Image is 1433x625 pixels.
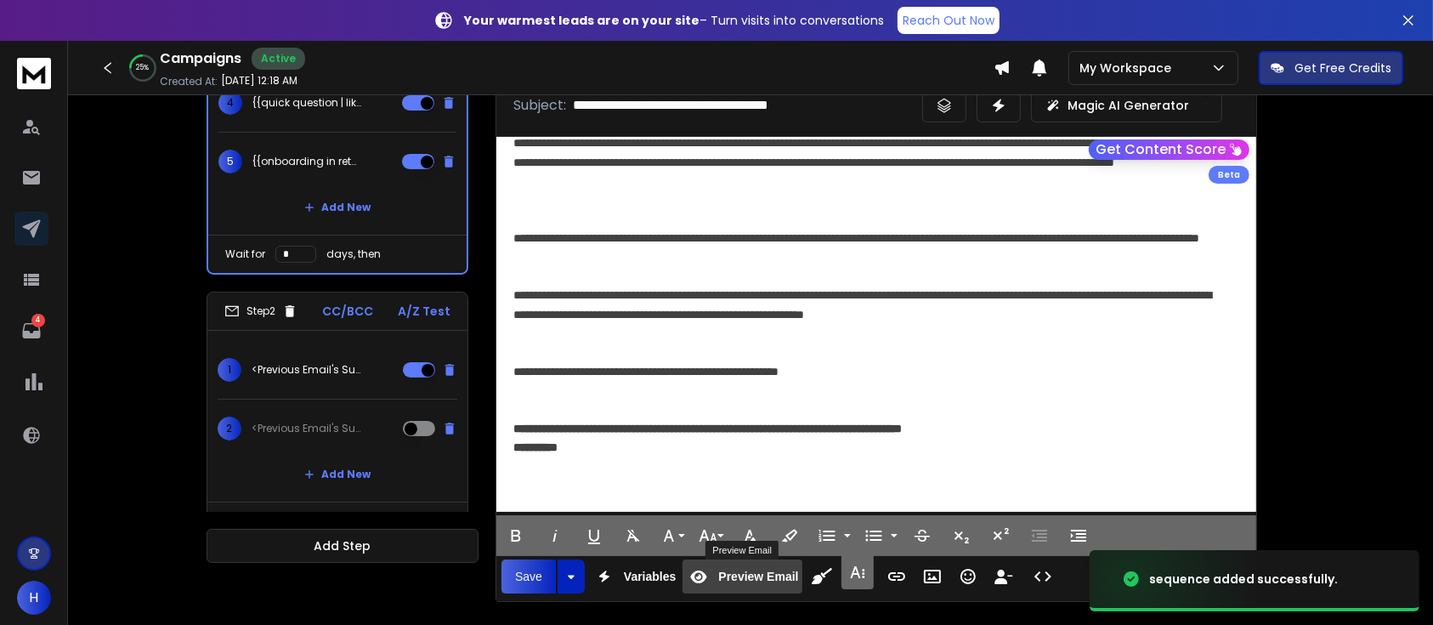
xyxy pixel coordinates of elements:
button: Magic AI Generator [1031,88,1222,122]
button: Unordered List [858,519,890,553]
button: Insert Unsubscribe Link [988,560,1020,594]
button: Increase Indent (Ctrl+]) [1062,519,1095,553]
button: H [17,581,51,615]
div: Active [252,48,305,70]
button: Save [501,560,556,594]
button: Font Family [656,519,688,553]
button: Ordered List [841,519,854,553]
p: A/Z Test [398,303,450,320]
div: Beta [1209,166,1249,184]
p: {{onboarding in retail | onboardings}} [252,155,361,168]
div: Preview Email [705,541,779,560]
button: Preview Email [683,560,801,594]
p: Reach Out Now [903,12,994,29]
p: Magic AI Generator [1068,97,1189,114]
span: 1 [218,358,241,382]
button: Subscript [945,519,977,553]
button: Variables [588,560,680,594]
p: CC/BCC [322,303,373,320]
span: 5 [218,150,242,173]
button: Superscript [984,519,1017,553]
button: Text Color [734,519,767,553]
p: days, then [326,247,381,261]
p: [DATE] 12:18 AM [221,74,297,88]
p: <Previous Email's Subject> [252,422,360,435]
button: Get Free Credits [1259,51,1403,85]
p: Created At: [160,75,218,88]
button: Get Content Score [1089,139,1249,160]
p: 4 [31,314,45,327]
button: Add New [291,190,384,224]
p: 25 % [137,63,150,73]
p: – Turn visits into conversations [464,12,884,29]
p: Subject: [513,95,566,116]
p: Get Free Credits [1294,60,1391,77]
button: Strikethrough (Ctrl+S) [906,519,938,553]
strong: Your warmest leads are on your site [464,12,700,29]
button: Emoticons [952,560,984,594]
span: 2 [218,417,241,440]
button: Add Step [207,529,479,563]
span: Preview Email [715,570,801,584]
img: logo [17,58,51,89]
button: Unordered List [887,519,901,553]
p: <Previous Email's Subject> [252,363,360,377]
button: Ordered List [811,519,843,553]
button: Font Size [695,519,728,553]
button: Insert Link (Ctrl+K) [881,560,913,594]
li: Step2CC/BCCA/Z Test1<Previous Email's Subject>2<Previous Email's Subject>Add NewWait fordays, then [207,292,468,541]
h1: Campaigns [160,48,241,69]
a: Reach Out Now [898,7,1000,34]
span: 4 [218,91,242,115]
p: My Workspace [1079,60,1178,77]
button: Insert Image (Ctrl+P) [916,560,949,594]
p: {{quick question | like ChatGPT}} [252,96,361,110]
button: Code View [1027,560,1059,594]
div: Step 2 [224,304,297,319]
div: sequence added successfully. [1149,571,1338,588]
p: Wait for [225,247,265,261]
span: Variables [620,570,680,584]
a: 4 [14,314,48,348]
button: Decrease Indent (Ctrl+[) [1023,519,1056,553]
button: Add New [291,457,384,491]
